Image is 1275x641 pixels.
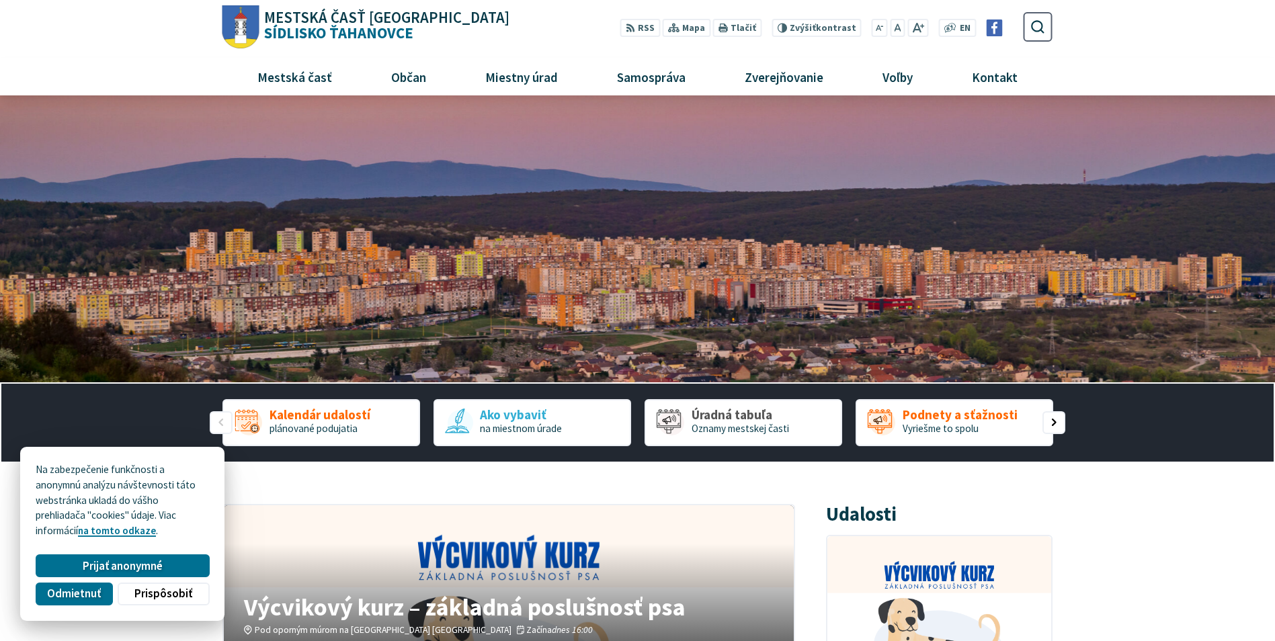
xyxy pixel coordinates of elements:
div: Predošlý slajd [210,411,233,434]
span: Kontakt [967,58,1023,95]
button: Prijať anonymné [36,554,209,577]
span: RSS [638,22,655,36]
span: Prispôsobiť [134,587,192,601]
span: Miestny úrad [480,58,563,95]
span: EN [960,22,971,36]
a: na tomto odkaze [78,524,156,537]
button: Zmenšiť veľkosť písma [872,19,888,37]
div: 4 / 5 [856,399,1053,446]
h1: Sídlisko Ťahanovce [259,10,510,41]
a: Občan [366,58,450,95]
a: RSS [620,19,660,37]
span: Samospráva [612,58,690,95]
a: Kalendár udalostí plánované podujatia [222,399,420,446]
button: Odmietnuť [36,583,112,605]
span: Mestská časť [GEOGRAPHIC_DATA] [264,10,509,26]
div: 1 / 5 [222,399,420,446]
span: Občan [386,58,431,95]
span: Kalendár udalostí [270,408,370,422]
a: Miestny úrad [460,58,582,95]
span: Zvýšiť [790,22,816,34]
span: Odmietnuť [47,587,101,601]
a: Podnety a sťažnosti Vyriešme to spolu [856,399,1053,446]
span: Mapa [682,22,705,36]
a: Úradná tabuľa Oznamy mestskej časti [645,399,842,446]
h3: Udalosti [826,504,897,525]
a: Samospráva [593,58,710,95]
a: Mestská časť [233,58,356,95]
span: Tlačiť [731,23,756,34]
button: Nastaviť pôvodnú veľkosť písma [890,19,905,37]
span: plánované podujatia [270,422,358,435]
div: 3 / 5 [645,399,842,446]
a: Kontakt [948,58,1042,95]
em: dnes 16:00 [552,624,593,636]
div: 2 / 5 [434,399,631,446]
span: Podnety a sťažnosti [903,408,1018,422]
span: Pod oporným múrom na [GEOGRAPHIC_DATA] [GEOGRAPHIC_DATA] [255,624,511,636]
a: Logo Sídlisko Ťahanovce, prejsť na domovskú stránku. [222,5,509,49]
div: Nasledujúci slajd [1042,411,1065,434]
button: Zväčšiť veľkosť písma [907,19,928,37]
p: Na zabezpečenie funkčnosti a anonymnú analýzu návštevnosti táto webstránka ukladá do vášho prehli... [36,462,209,539]
span: Prijať anonymné [83,559,163,573]
span: na miestnom úrade [480,422,562,435]
span: Vyriešme to spolu [903,422,979,435]
span: Ako vybaviť [480,408,562,422]
button: Tlačiť [713,19,762,37]
span: Voľby [878,58,918,95]
span: Oznamy mestskej časti [692,422,789,435]
img: Prejsť na Facebook stránku [986,19,1003,36]
span: Mestská časť [252,58,337,95]
h4: Výcvikový kurz – základná poslušnosť psa [244,595,773,619]
span: Začína [526,624,593,636]
img: Prejsť na domovskú stránku [222,5,259,49]
span: Zverejňovanie [739,58,828,95]
a: Ako vybaviť na miestnom úrade [434,399,631,446]
span: kontrast [790,23,856,34]
a: Zverejňovanie [721,58,848,95]
span: Úradná tabuľa [692,408,789,422]
button: Prispôsobiť [118,583,209,605]
a: EN [956,22,975,36]
button: Zvýšiťkontrast [772,19,861,37]
a: Mapa [663,19,710,37]
a: Voľby [858,58,938,95]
